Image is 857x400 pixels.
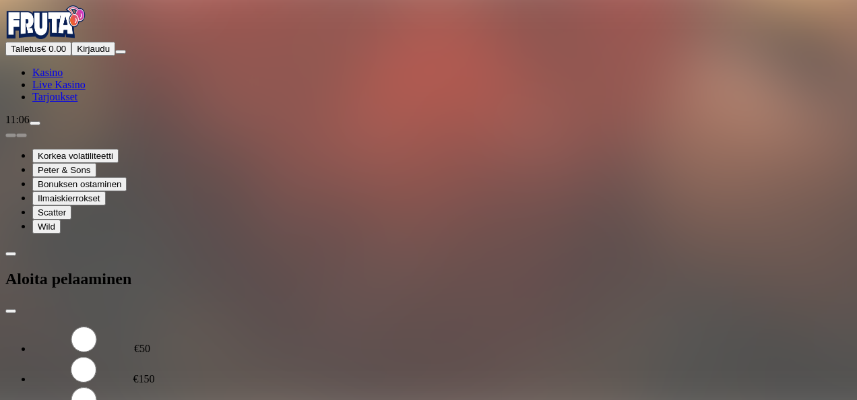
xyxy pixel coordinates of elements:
[5,5,86,39] img: Fruta
[32,79,86,90] a: Live Kasino
[32,191,106,205] button: Ilmaiskierrokset
[5,309,16,313] button: close
[32,67,63,78] a: Kasino
[30,121,40,125] button: live-chat
[77,44,110,54] span: Kirjaudu
[133,373,155,385] label: €150
[38,151,113,161] span: Korkea volatiliteetti
[38,207,66,218] span: Scatter
[5,114,30,125] span: 11:06
[32,205,71,220] button: Scatter
[32,91,77,102] a: Tarjoukset
[11,44,41,54] span: Talletus
[115,50,126,54] button: menu
[38,193,100,203] span: Ilmaiskierrokset
[134,343,150,354] label: €50
[32,149,119,163] button: Korkea volatiliteetti
[32,220,61,234] button: Wild
[5,252,16,256] button: chevron-left icon
[5,133,16,137] button: prev slide
[5,42,71,56] button: Talletusplus icon€ 0.00
[32,177,127,191] button: Bonuksen ostaminen
[38,222,55,232] span: Wild
[71,42,115,56] button: Kirjaudu
[5,270,852,288] h2: Aloita pelaaminen
[32,163,96,177] button: Peter & Sons
[5,30,86,41] a: Fruta
[41,44,66,54] span: € 0.00
[16,133,27,137] button: next slide
[38,165,91,175] span: Peter & Sons
[5,5,852,103] nav: Primary
[5,67,852,103] nav: Main menu
[38,179,121,189] span: Bonuksen ostaminen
